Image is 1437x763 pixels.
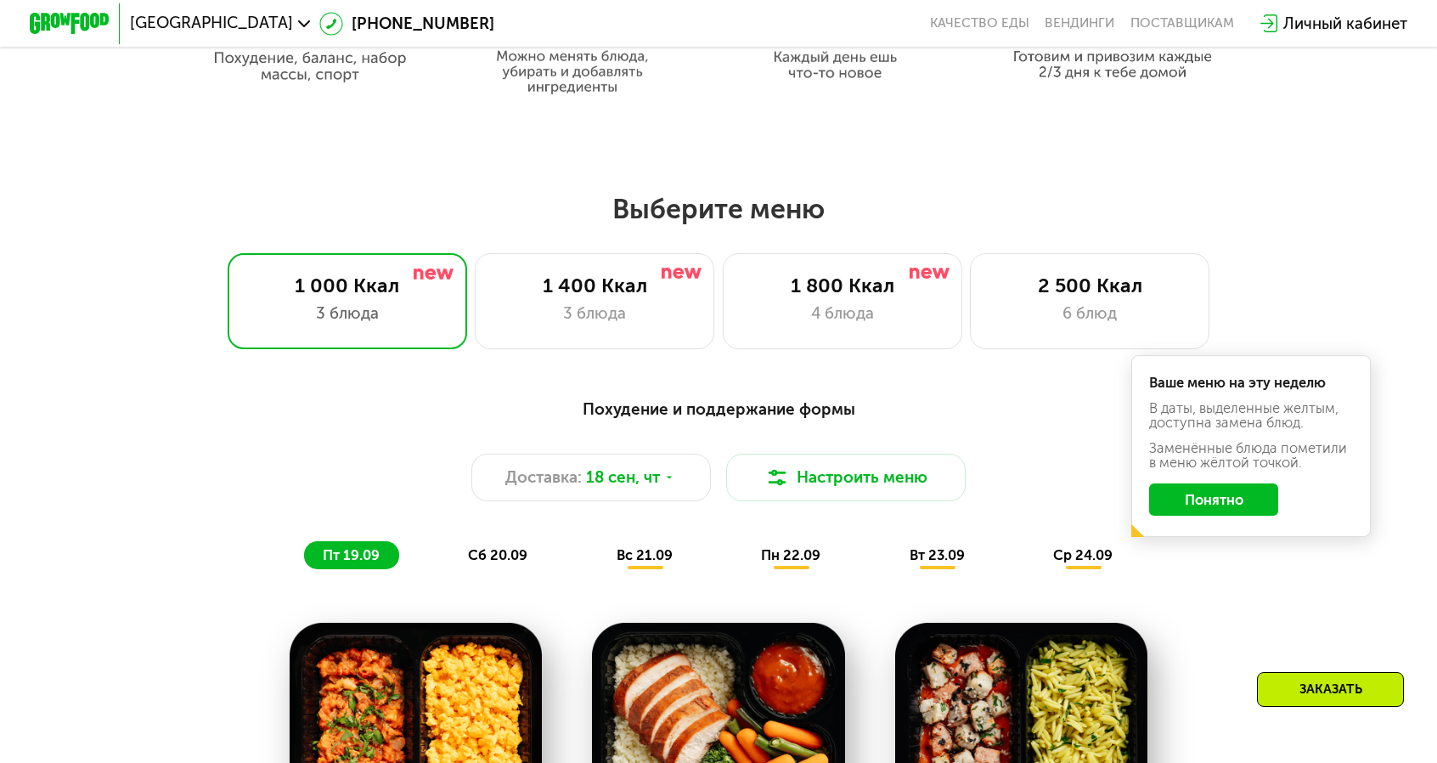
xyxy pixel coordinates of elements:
span: вс 21.09 [617,547,673,563]
span: 18 сен, чт [586,466,660,489]
div: Заменённые блюда пометили в меню жёлтой точкой. [1149,442,1353,470]
h2: Выберите меню [64,192,1373,226]
div: В даты, выделенные желтым, доступна замена блюд. [1149,402,1353,430]
span: Доставка: [505,466,582,489]
span: [GEOGRAPHIC_DATA] [130,15,293,31]
div: 1 000 Ккал [248,274,446,297]
span: пн 22.09 [761,547,820,563]
div: 3 блюда [496,302,694,325]
span: вт 23.09 [910,547,965,563]
div: 1 800 Ккал [743,274,941,297]
button: Понятно [1149,483,1277,516]
span: ср 24.09 [1053,547,1113,563]
div: Ваше меню на эту неделю [1149,376,1353,390]
span: сб 20.09 [468,547,527,563]
div: Похудение и поддержание формы [127,397,1309,421]
span: пт 19.09 [323,547,380,563]
div: 1 400 Ккал [496,274,694,297]
div: 3 блюда [248,302,446,325]
button: Настроить меню [726,454,966,501]
div: 2 500 Ккал [991,274,1189,297]
div: Заказать [1257,672,1404,707]
a: Вендинги [1045,15,1114,31]
a: Качество еды [930,15,1029,31]
div: 4 блюда [743,302,941,325]
a: [PHONE_NUMBER] [319,12,494,36]
div: Личный кабинет [1283,12,1407,36]
div: поставщикам [1130,15,1234,31]
div: 6 блюд [991,302,1189,325]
